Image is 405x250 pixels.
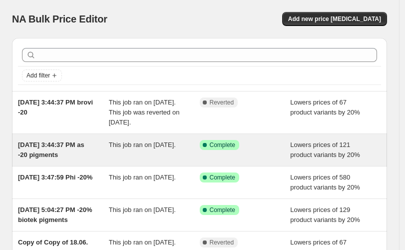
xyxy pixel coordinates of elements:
span: Complete [210,141,235,149]
span: Add new price [MEDICAL_DATA] [288,15,381,23]
span: Lowers prices of 580 product variants by 20% [290,173,360,191]
span: This job ran on [DATE]. This job was reverted on [DATE]. [109,98,180,126]
span: Add filter [26,71,50,79]
span: Lowers prices of 67 product variants by 20% [290,98,360,116]
span: NA Bulk Price Editor [12,13,107,24]
span: Complete [210,173,235,181]
span: Complete [210,206,235,214]
button: Add filter [22,69,62,81]
span: [DATE] 3:44:37 PM brovi -20 [18,98,93,116]
span: Reverted [210,98,234,106]
span: [DATE] 5:04:27 PM -20% biotek pigments [18,206,92,223]
button: Add new price [MEDICAL_DATA] [282,12,387,26]
span: Lowers prices of 121 product variants by 20% [290,141,360,158]
span: [DATE] 3:47:59 Phi -20% [18,173,92,181]
span: This job ran on [DATE]. [109,173,176,181]
span: Lowers prices of 129 product variants by 20% [290,206,360,223]
span: This job ran on [DATE]. [109,141,176,148]
span: This job ran on [DATE]. [109,206,176,213]
span: [DATE] 3:44:37 PM as -20 pigments [18,141,84,158]
span: Reverted [210,238,234,246]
